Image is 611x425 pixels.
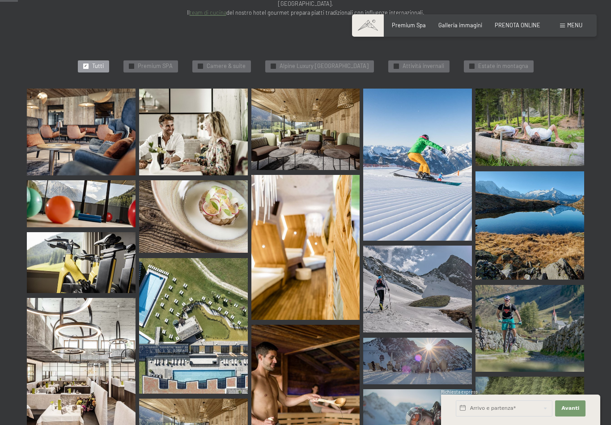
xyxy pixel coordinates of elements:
span: Avanti [561,405,579,412]
img: Immagini [139,258,248,394]
span: Camere & suite [207,62,246,70]
img: [Translate to Italienisch:] [27,232,136,293]
span: ✓ [84,64,87,69]
img: Immagini [139,89,248,175]
span: Premium SPA [138,62,173,70]
img: Immagini [475,171,584,280]
a: Premium Spa [392,21,426,29]
img: Immagini [251,175,360,320]
span: Tutti [92,62,104,70]
img: Immagini [363,338,472,384]
span: Richiesta express [441,389,478,395]
span: Estate in montagna [478,62,528,70]
a: PRENOTA ONLINE [495,21,540,29]
img: Immagini [363,246,472,332]
span: Menu [567,21,582,29]
span: Alpine Luxury [GEOGRAPHIC_DATA] [280,62,369,70]
img: [Translate to Italienisch:] [27,180,136,227]
img: Immagini [139,180,248,253]
span: ✓ [470,64,473,69]
img: [Translate to Italienisch:] [27,89,136,175]
span: ✓ [272,64,275,69]
a: team di cucina [190,9,226,16]
span: ✓ [395,64,398,69]
img: Immagini [475,89,584,166]
span: ✓ [199,64,202,69]
img: [Translate to Italienisch:] [251,89,360,170]
button: Avanti [555,400,586,416]
img: Immagini [363,89,472,241]
span: ✓ [130,64,133,69]
span: Attivitá invernali [403,62,444,70]
img: Immagini [475,285,584,372]
a: Galleria immagini [438,21,482,29]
